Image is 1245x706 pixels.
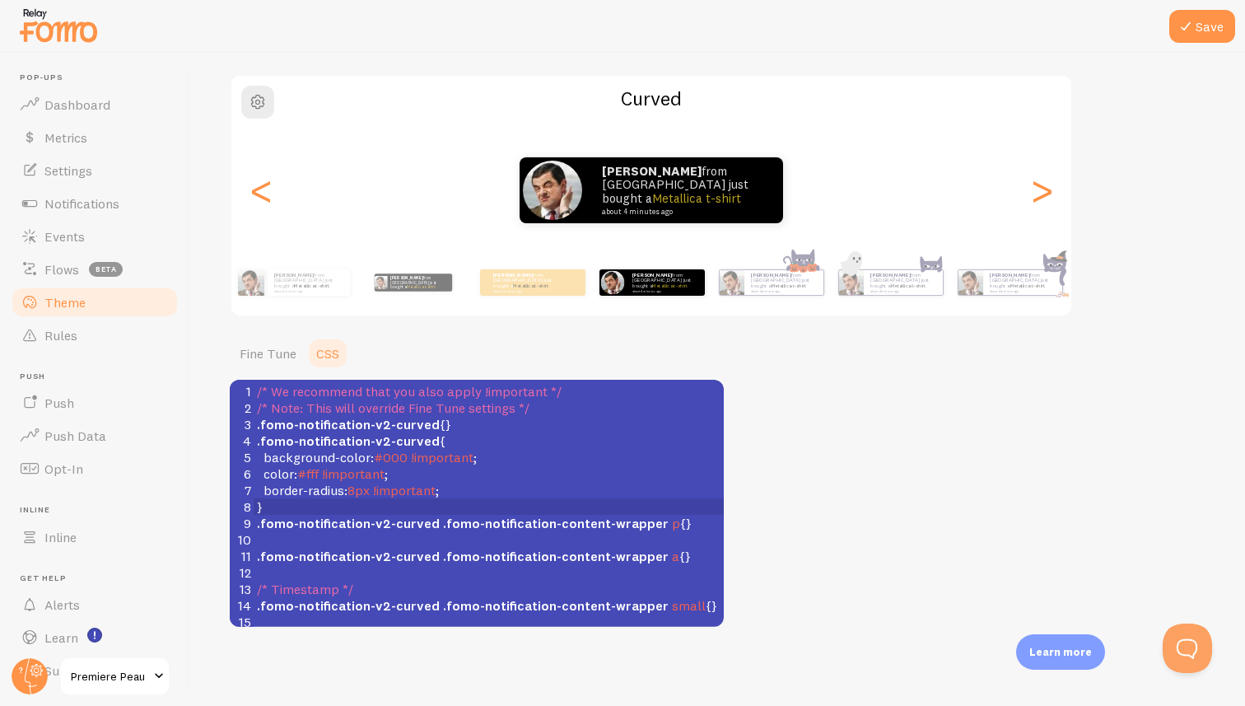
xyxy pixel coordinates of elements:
a: Metallica t-shirt [771,283,806,289]
span: Inline [20,505,180,516]
small: about 4 minutes ago [274,289,342,292]
strong: [PERSON_NAME] [990,272,1029,278]
p: from [GEOGRAPHIC_DATA] just bought a [602,165,767,216]
span: Alerts [44,596,80,613]
span: {} [257,548,691,564]
div: Next slide [1032,131,1051,250]
span: : ; [257,449,477,465]
span: Metrics [44,129,87,146]
span: background-color [263,449,371,465]
span: .fomo-notification-v2-curved [257,548,440,564]
span: color [263,465,294,482]
span: Settings [44,162,92,179]
small: about 4 minutes ago [751,289,815,292]
strong: [PERSON_NAME] [602,163,702,179]
div: Learn more [1016,634,1105,670]
a: Push [10,386,180,419]
span: .fomo-notification-v2-curved [257,432,440,449]
div: 2 [230,400,254,416]
img: Fomo [600,270,624,294]
a: Opt-In [10,452,180,485]
span: Theme [44,294,86,311]
span: Push Data [44,428,106,444]
div: 6 [230,465,254,482]
small: about 4 minutes ago [990,289,1054,292]
img: Fomo [523,161,582,220]
div: 4 [230,432,254,449]
strong: [PERSON_NAME] [751,272,790,278]
span: Dashboard [44,96,110,113]
img: fomo-relay-logo-orange.svg [17,4,100,46]
a: Metallica t-shirt [294,283,329,289]
span: Pop-ups [20,72,180,83]
a: Inline [10,521,180,554]
span: .fomo-notification-content-wrapper [443,515,669,531]
span: Opt-In [44,461,83,477]
div: 8 [230,498,254,515]
a: Metallica t-shirt [652,190,741,206]
img: Fomo [838,270,863,295]
span: .fomo-notification-v2-curved [257,597,440,614]
strong: [PERSON_NAME] [632,272,672,278]
span: Get Help [20,573,180,584]
a: Settings [10,154,180,187]
a: Metallica t-shirt [1010,283,1045,289]
small: about 4 minutes ago [632,289,697,292]
p: from [GEOGRAPHIC_DATA] just bought a [990,272,1056,292]
div: Previous slide [251,131,271,250]
a: Metallica t-shirt [407,284,435,289]
img: Fomo [374,276,387,289]
span: .fomo-notification-content-wrapper [443,597,669,614]
iframe: Help Scout Beacon - Open [1163,624,1212,673]
span: Notifications [44,195,119,212]
p: from [GEOGRAPHIC_DATA] just bought a [390,274,445,292]
strong: [PERSON_NAME] [274,272,314,278]
span: : ; [257,482,439,498]
strong: [PERSON_NAME] [493,272,533,278]
span: .fomo-notification-v2-curved [257,416,440,432]
a: Notifications [10,187,180,220]
p: from [GEOGRAPHIC_DATA] just bought a [632,272,698,292]
a: Metallica t-shirt [890,283,926,289]
a: Metallica t-shirt [513,283,548,289]
a: Learn [10,621,180,654]
span: p [672,515,680,531]
p: from [GEOGRAPHIC_DATA] just bought a [751,272,817,292]
span: border-radius [263,482,344,498]
span: Events [44,228,85,245]
a: Dashboard [10,88,180,121]
img: Fomo [719,270,744,295]
span: !important [411,449,473,465]
span: } [257,498,263,515]
span: small [672,597,706,614]
div: 10 [230,531,254,548]
small: about 4 minutes ago [602,208,762,216]
p: from [GEOGRAPHIC_DATA] just bought a [870,272,936,292]
span: Push [44,395,74,411]
span: beta [89,262,123,277]
div: 12 [230,564,254,581]
a: Support [10,654,180,687]
span: Premiere Peau [71,666,149,686]
span: {} [257,416,451,432]
div: 7 [230,482,254,498]
span: Flows [44,261,79,278]
div: 11 [230,548,254,564]
a: Events [10,220,180,253]
span: !important [373,482,436,498]
span: /* We recommend that you also apply !important */ [257,383,562,400]
span: .fomo-notification-content-wrapper [443,548,669,564]
a: Theme [10,286,180,319]
p: from [GEOGRAPHIC_DATA] just bought a [274,272,343,292]
div: 14 [230,597,254,614]
a: CSS [306,337,349,370]
span: a [672,548,679,564]
a: Push Data [10,419,180,452]
span: !important [322,465,385,482]
span: .fomo-notification-v2-curved [257,515,440,531]
span: /* Timestamp */ [257,581,353,597]
a: Rules [10,319,180,352]
small: about 4 minutes ago [870,289,935,292]
span: Push [20,372,180,382]
span: Learn [44,629,78,646]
